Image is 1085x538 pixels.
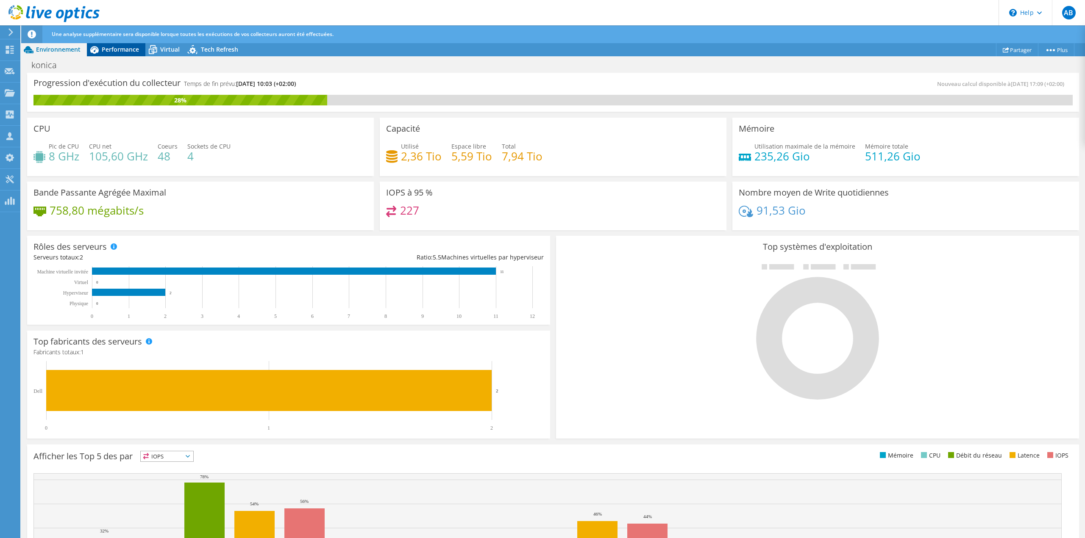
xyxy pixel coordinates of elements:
span: AB [1062,6,1076,19]
text: 2 [170,291,172,295]
span: Pic de CPU [49,142,79,150]
h4: Fabricants totaux: [33,348,544,357]
h4: 91,53 Gio [757,206,806,215]
text: 44% [643,514,652,519]
h4: Temps de fin prévu: [184,79,296,88]
span: [DATE] 10:03 (+02:00) [236,80,296,88]
h4: 8 GHz [49,152,79,161]
div: 28% [33,96,327,105]
text: 12 [530,313,535,319]
h4: 5,59 Tio [451,152,492,161]
span: Utilisé [401,142,419,150]
text: 1 [128,313,130,319]
h3: Top fabricants des serveurs [33,337,142,346]
span: Total [502,142,516,150]
text: 0 [96,280,98,284]
span: Sockets de CPU [187,142,231,150]
span: 5.5 [433,253,441,261]
text: 11 [493,313,498,319]
text: 3 [201,313,203,319]
text: 78% [200,474,209,479]
h3: Capacité [386,124,420,133]
text: 56% [300,499,309,504]
span: Nouveau calcul disponible à [937,80,1068,88]
span: 1 [81,348,84,356]
text: 1 [267,425,270,431]
span: CPU net [89,142,111,150]
text: 2 [490,425,493,431]
a: Plus [1038,43,1074,56]
span: Environnement [36,45,81,53]
h4: 7,94 Tio [502,152,542,161]
h4: 48 [158,152,178,161]
h3: Nombre moyen de Write quotidiennes [739,188,889,197]
h4: 511,26 Gio [865,152,921,161]
text: 54% [250,501,259,506]
li: Mémoire [878,451,913,460]
tspan: Machine virtuelle invitée [37,269,88,275]
text: 10 [456,313,462,319]
span: Utilisation maximale de la mémoire [754,142,855,150]
h3: Rôles des serveurs [33,242,107,251]
text: 11 [500,270,504,274]
li: Débit du réseau [946,451,1002,460]
h3: IOPS à 95 % [386,188,433,197]
text: Hyperviseur [63,290,88,296]
text: 46% [593,511,602,516]
li: IOPS [1045,451,1068,460]
svg: \n [1009,9,1017,17]
text: 7 [348,313,350,319]
text: 9 [421,313,424,319]
span: Coeurs [158,142,178,150]
h4: 2,36 Tio [401,152,442,161]
text: Dell [33,388,42,394]
span: Une analyse supplémentaire sera disponible lorsque toutes les exécutions de vos collecteurs auron... [52,30,334,38]
div: Serveurs totaux: [33,253,289,262]
h1: konica [28,61,70,70]
text: 2 [496,388,498,393]
h3: CPU [33,124,50,133]
span: Virtual [160,45,180,53]
span: Espace libre [451,142,486,150]
text: 32% [100,528,108,533]
text: Virtuel [74,279,89,285]
h4: 758,80 mégabits/s [50,206,144,215]
text: 0 [45,425,47,431]
div: Ratio: Machines virtuelles par hyperviseur [289,253,544,262]
h4: 105,60 GHz [89,152,148,161]
a: Partager [996,43,1038,56]
span: IOPS [141,451,193,461]
h3: Mémoire [739,124,774,133]
h3: Top systèmes d'exploitation [562,242,1073,251]
h3: Bande Passante Agrégée Maximal [33,188,166,197]
h4: 235,26 Gio [754,152,855,161]
text: 4 [237,313,240,319]
text: 0 [91,313,93,319]
span: Performance [102,45,139,53]
text: Physique [70,301,88,306]
span: Tech Refresh [201,45,238,53]
span: 2 [80,253,83,261]
h4: 227 [400,206,419,215]
li: Latence [1007,451,1040,460]
text: 2 [164,313,167,319]
span: [DATE] 17:09 (+02:00) [1011,80,1064,88]
text: 8 [384,313,387,319]
h4: 4 [187,152,231,161]
text: 0 [96,301,98,306]
text: 5 [274,313,277,319]
li: CPU [919,451,940,460]
text: 6 [311,313,314,319]
span: Mémoire totale [865,142,908,150]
